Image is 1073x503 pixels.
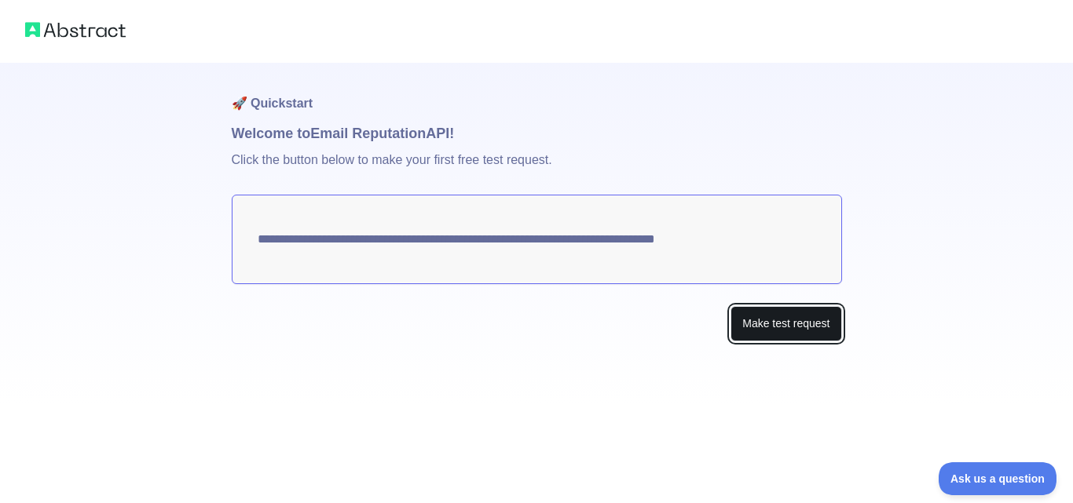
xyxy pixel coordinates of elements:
[25,19,126,41] img: Abstract logo
[232,122,842,144] h1: Welcome to Email Reputation API!
[232,144,842,195] p: Click the button below to make your first free test request.
[731,306,841,341] button: Make test request
[939,462,1057,495] iframe: Toggle Customer Support
[232,63,842,122] h1: 🚀 Quickstart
